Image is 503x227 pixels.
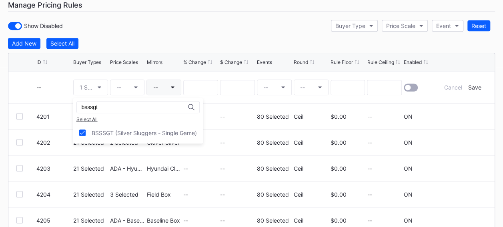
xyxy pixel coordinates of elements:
div: ON [404,217,413,224]
div: -- [183,165,218,172]
div: -- [220,217,255,224]
div: Select All [76,116,200,122]
div: $0.00 [331,191,365,198]
div: 80 Selected [257,165,292,172]
div: Ceil [294,191,329,198]
div: Save [468,84,481,91]
div: 4204 [36,191,71,198]
div: -- [183,191,218,198]
div: 80 Selected [257,113,292,120]
div: -- [183,217,218,224]
div: -- [153,84,158,91]
div: Cancel [444,84,462,91]
div: 3 Selected [110,191,145,198]
div: BSSSGT (Silver Sluggers - Single Game) [92,129,197,136]
div: 80 Selected [257,139,292,146]
div: 21 Selected [73,165,108,172]
div: -- [220,139,255,146]
div: ADA - Hyundai Club (5523) [110,165,145,172]
button: 1 Selected [73,80,108,95]
div: ON [404,165,413,172]
div: 21 Selected [73,217,108,224]
button: -- [257,80,292,95]
div: -- [300,84,305,91]
div: -- [367,165,402,172]
div: -- [220,165,255,172]
div: -- [36,84,71,91]
div: -- [263,84,268,91]
div: -- [367,191,402,198]
div: -- [367,113,402,120]
div: $0.00 [331,139,365,146]
button: -- [294,80,329,95]
div: 4202 [36,139,71,146]
div: $0.00 [331,113,365,120]
div: Baseline Box [146,217,181,224]
div: 4201 [36,113,71,120]
div: Hyundai Club [146,165,181,172]
div: 4205 [36,217,71,224]
div: Ceil [294,139,329,146]
input: Search [82,104,152,110]
div: 80 Selected [257,217,292,224]
div: ON [404,139,413,146]
div: ON [404,191,413,198]
div: -- [367,139,402,146]
div: 21 Selected [73,191,108,198]
div: 1 Selected [80,84,94,91]
div: Ceil [294,217,329,224]
div: ON [404,113,413,120]
div: -- [367,217,402,224]
div: 4203 [36,165,71,172]
button: -- [146,80,181,95]
div: Field Box [146,191,181,198]
div: -- [220,113,255,120]
div: ADA - Baseline Box (5528) [110,217,145,224]
div: Ceil [294,113,329,120]
div: $0.00 [331,165,365,172]
div: 80 Selected [257,191,292,198]
div: Ceil [294,165,329,172]
div: -- [116,84,121,91]
button: -- [110,80,145,95]
div: $0.00 [331,217,365,224]
div: -- [220,191,255,198]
